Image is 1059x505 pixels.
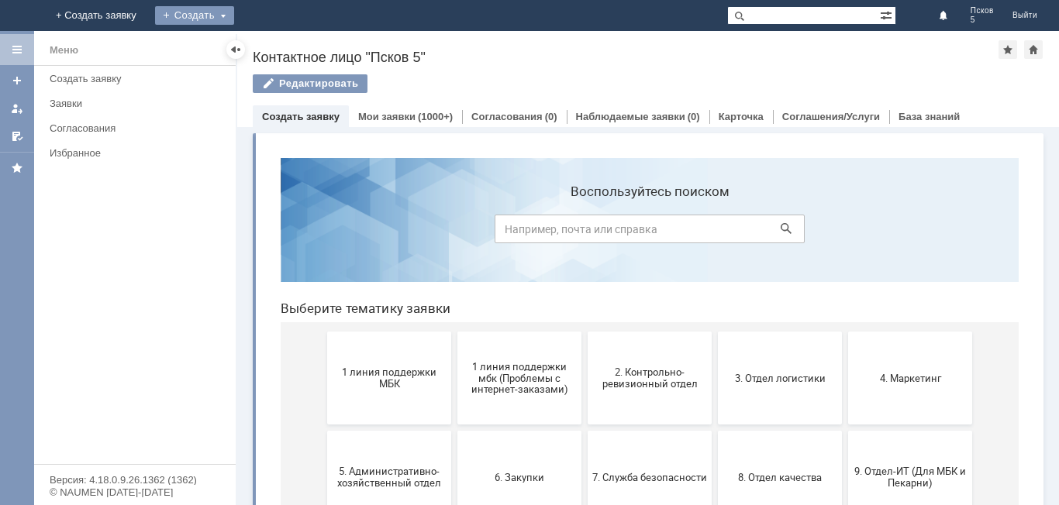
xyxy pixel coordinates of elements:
[899,111,960,122] a: База знаний
[585,424,699,436] span: Финансовый отдел
[59,285,183,378] button: 5. Административно-хозяйственный отдел
[226,40,245,59] div: Скрыть меню
[262,111,340,122] a: Создать заявку
[50,147,209,159] div: Избранное
[782,111,880,122] a: Соглашения/Услуги
[189,186,313,279] button: 1 линия поддержки мбк (Проблемы с интернет-заказами)
[194,215,309,249] span: 1 линия поддержки мбк (Проблемы с интернет-заказами)
[324,221,439,244] span: 2. Контрольно-ревизионный отдел
[319,384,443,477] button: Отдел-ИТ (Битрикс24 и CRM)
[12,155,750,170] header: Выберите тематику заявки
[324,325,439,337] span: 7. Служба безопасности
[189,285,313,378] button: 6. Закупки
[194,325,309,337] span: 6. Закупки
[319,285,443,378] button: 7. Служба безопасности
[454,325,569,337] span: 8. Отдел качества
[64,424,178,436] span: Бухгалтерия (для мбк)
[585,320,699,343] span: 9. Отдел-ИТ (Для МБК и Пекарни)
[194,424,309,436] span: Отдел ИТ (1С)
[50,487,220,497] div: © NAUMEN [DATE]-[DATE]
[1024,40,1043,59] div: Сделать домашней страницей
[5,68,29,93] a: Создать заявку
[576,111,685,122] a: Наблюдаемые заявки
[50,475,220,485] div: Версия: 4.18.0.9.26.1362 (1362)
[971,6,994,15] span: Псков
[64,221,178,244] span: 1 линия поддержки МБК
[43,91,233,115] a: Заявки
[454,424,569,436] span: Отдел-ИТ (Офис)
[580,384,704,477] button: Финансовый отдел
[5,96,29,121] a: Мои заявки
[50,73,226,84] div: Создать заявку
[358,111,416,122] a: Мои заявки
[580,285,704,378] button: 9. Отдел-ИТ (Для МБК и Пекарни)
[450,285,574,378] button: 8. Отдел качества
[50,98,226,109] div: Заявки
[64,320,178,343] span: 5. Административно-хозяйственный отдел
[688,111,700,122] div: (0)
[450,384,574,477] button: Отдел-ИТ (Офис)
[999,40,1017,59] div: Добавить в избранное
[59,186,183,279] button: 1 линия поддержки МБК
[253,50,999,65] div: Контактное лицо "Псков 5"
[59,384,183,477] button: Бухгалтерия (для мбк)
[43,67,233,91] a: Создать заявку
[450,186,574,279] button: 3. Отдел логистики
[226,38,536,53] label: Воспользуйтесь поиском
[189,384,313,477] button: Отдел ИТ (1С)
[471,111,543,122] a: Согласования
[50,122,226,134] div: Согласования
[580,186,704,279] button: 4. Маркетинг
[5,124,29,149] a: Мои согласования
[880,7,895,22] span: Расширенный поиск
[324,419,439,442] span: Отдел-ИТ (Битрикс24 и CRM)
[43,116,233,140] a: Согласования
[545,111,557,122] div: (0)
[719,111,764,122] a: Карточка
[226,69,536,98] input: Например, почта или справка
[155,6,234,25] div: Создать
[418,111,453,122] div: (1000+)
[585,226,699,238] span: 4. Маркетинг
[319,186,443,279] button: 2. Контрольно-ревизионный отдел
[454,226,569,238] span: 3. Отдел логистики
[50,41,78,60] div: Меню
[971,15,994,25] span: 5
